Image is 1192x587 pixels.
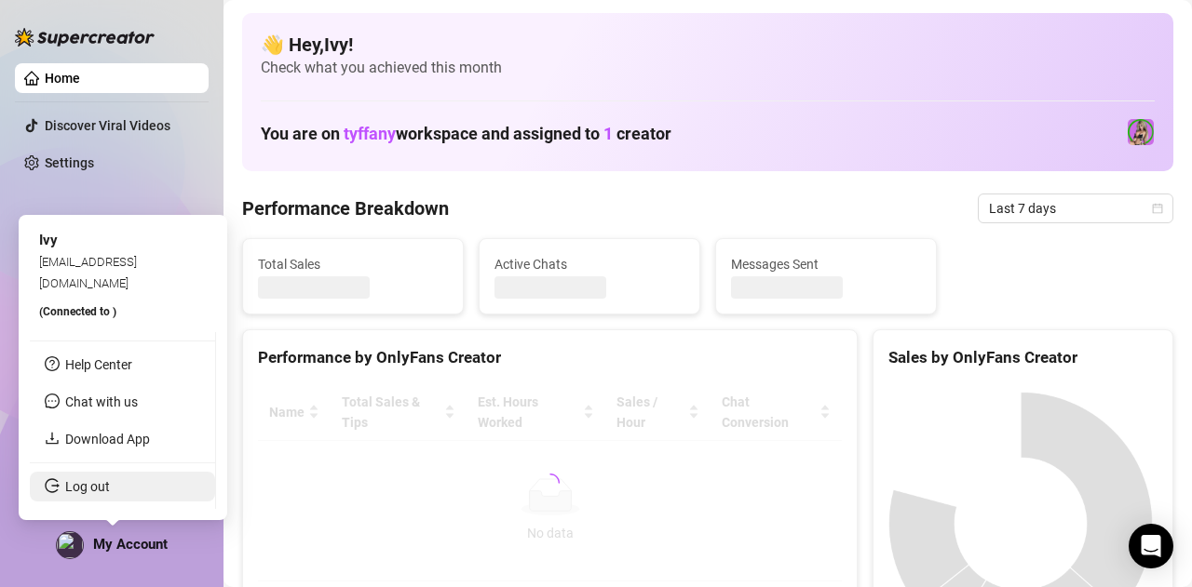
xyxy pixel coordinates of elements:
span: tyffany [344,124,396,143]
a: Home [45,71,80,86]
span: message [45,394,60,408]
a: Help Center [65,357,132,372]
h4: Performance Breakdown [242,195,449,221]
div: Sales by OnlyFans Creator [888,345,1158,370]
img: logo-BBDzfeDw.svg [15,28,155,47]
li: Log out [30,472,215,501]
span: calendar [1152,203,1163,214]
span: Last 7 days [989,194,1162,222]
a: Download App [65,432,150,447]
a: Settings [45,155,94,170]
span: Check what you achieved this month [261,58,1155,78]
h4: 👋 Hey, Ivy ! [261,32,1155,58]
span: Chat with us [65,394,138,409]
span: Total Sales [258,254,448,274]
h1: You are on workspace and assigned to creator [261,124,671,144]
span: Active Chats [494,254,684,274]
div: Open Intercom Messenger [1129,524,1173,568]
a: Discover Viral Videos [45,118,170,133]
span: Messages Sent [731,254,921,274]
span: Ivy [39,232,58,248]
a: Log out [65,479,110,494]
span: (Connected to ) [39,305,116,318]
span: My Account [93,536,168,553]
span: loading [539,472,562,494]
span: [EMAIL_ADDRESS][DOMAIN_NAME] [39,255,137,289]
span: 1 [603,124,613,143]
img: profilePics%2FXjTg1dxRYahwMQFX6WDlQSHEPY83.jpeg [57,532,83,558]
img: NEW [1128,119,1154,145]
div: Performance by OnlyFans Creator [258,345,842,370]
